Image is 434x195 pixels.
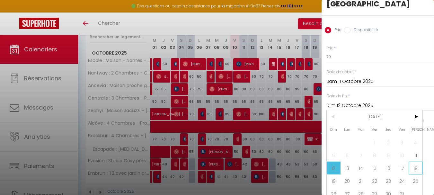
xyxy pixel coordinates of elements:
span: 25 [409,174,422,187]
span: 23 [381,174,395,187]
label: Prix [331,27,341,34]
span: 5 [327,149,341,162]
span: > [409,110,422,123]
span: Ven [395,123,409,136]
span: 22 [368,174,382,187]
span: 4 [409,136,422,149]
span: 21 [354,174,368,187]
label: Prix [326,45,333,51]
span: 12 [327,162,341,174]
span: 7 [354,149,368,162]
span: 13 [341,162,354,174]
span: 15 [368,162,382,174]
span: [DATE] [341,110,409,123]
span: 2 [381,136,395,149]
span: 10 [395,149,409,162]
span: Dim [327,123,341,136]
span: 17 [395,162,409,174]
span: 8 [368,149,382,162]
label: Disponibilité [350,27,378,34]
span: 6 [341,149,354,162]
span: Lun [341,123,354,136]
span: Mar [354,123,368,136]
span: [PERSON_NAME] [409,123,422,136]
span: < [327,110,341,123]
label: Date de fin [326,93,347,99]
span: 1 [368,136,382,149]
span: 9 [381,149,395,162]
span: 19 [327,174,341,187]
span: 24 [395,174,409,187]
span: Jeu [381,123,395,136]
label: Date de début [326,69,354,75]
span: 11 [409,149,422,162]
span: Mer [368,123,382,136]
span: 20 [341,174,354,187]
span: 18 [409,162,422,174]
span: 16 [381,162,395,174]
span: 14 [354,162,368,174]
span: 3 [395,136,409,149]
